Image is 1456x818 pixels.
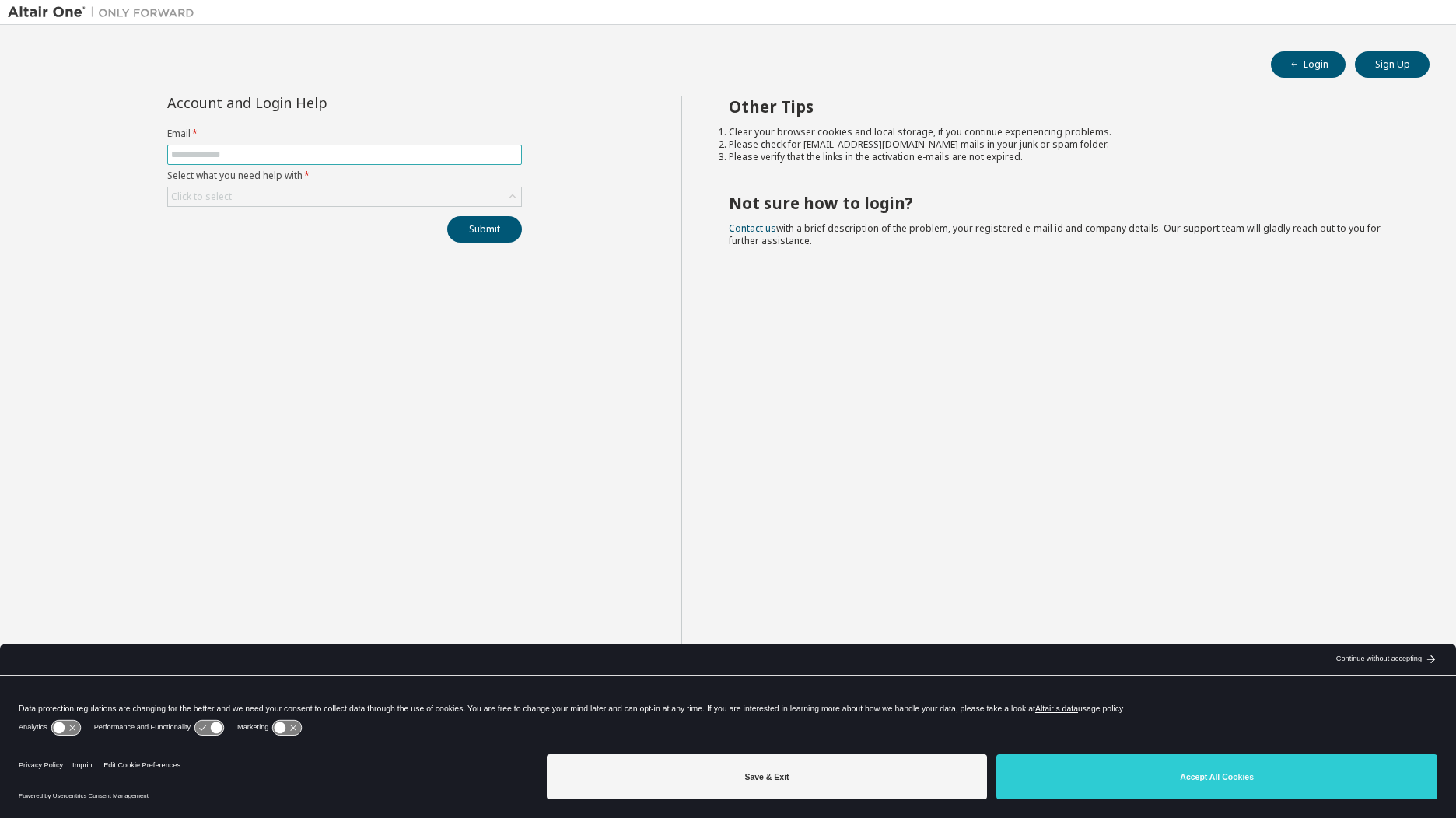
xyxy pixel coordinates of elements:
h2: Other Tips [729,96,1402,117]
div: Click to select [171,191,232,203]
label: Email [167,128,522,140]
div: Account and Login Help [167,96,451,109]
li: Please check for [EMAIL_ADDRESS][DOMAIN_NAME] mails in your junk or spam folder. [729,138,1402,151]
li: Clear your browser cookies and local storage, if you continue experiencing problems. [729,126,1402,138]
label: Select what you need help with [167,170,522,182]
h2: Not sure how to login? [729,193,1402,213]
li: Please verify that the links in the activation e-mails are not expired. [729,151,1402,163]
div: Click to select [168,187,521,206]
a: Contact us [729,222,776,235]
button: Sign Up [1355,51,1430,78]
img: Altair One [8,5,202,20]
span: with a brief description of the problem, your registered e-mail id and company details. Our suppo... [729,222,1381,247]
button: Login [1271,51,1346,78]
button: Submit [447,216,522,243]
